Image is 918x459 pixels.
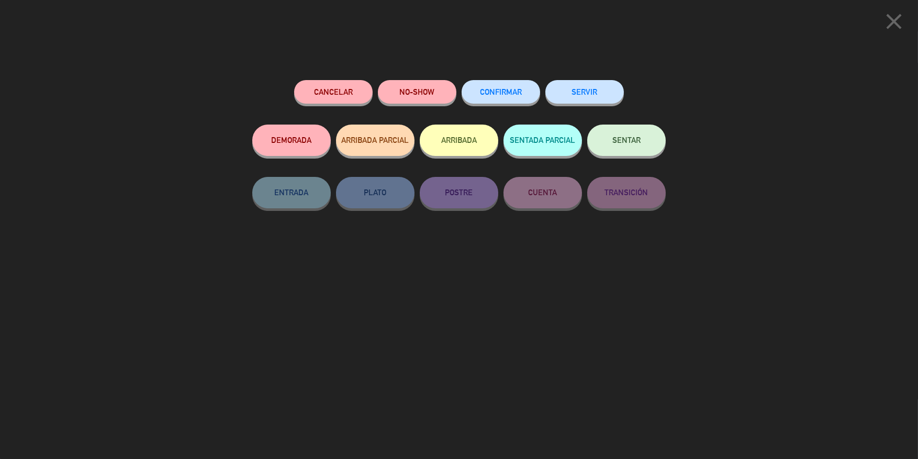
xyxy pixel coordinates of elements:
[252,125,331,156] button: DEMORADA
[480,87,522,96] span: CONFIRMAR
[294,80,373,104] button: Cancelar
[336,177,415,208] button: PLATO
[420,177,498,208] button: POSTRE
[881,8,907,35] i: close
[378,80,456,104] button: NO-SHOW
[252,177,331,208] button: ENTRADA
[503,177,582,208] button: CUENTA
[612,136,641,144] span: SENTAR
[587,177,666,208] button: TRANSICIÓN
[342,136,409,144] span: ARRIBADA PARCIAL
[587,125,666,156] button: SENTAR
[336,125,415,156] button: ARRIBADA PARCIAL
[878,8,910,39] button: close
[420,125,498,156] button: ARRIBADA
[545,80,624,104] button: SERVIR
[462,80,540,104] button: CONFIRMAR
[503,125,582,156] button: SENTADA PARCIAL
